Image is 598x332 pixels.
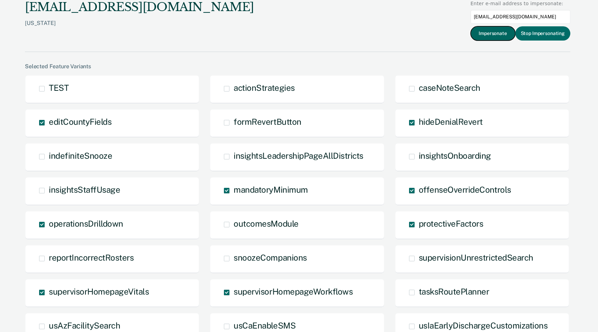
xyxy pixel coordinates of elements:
[49,253,134,262] span: reportIncorrectRosters
[419,83,480,93] span: caseNoteSearch
[25,20,254,37] div: [US_STATE]
[419,117,483,126] span: hideDenialRevert
[471,26,515,41] button: Impersonate
[49,151,112,160] span: indefiniteSnooze
[234,287,353,296] span: supervisorHomepageWorkflows
[49,287,149,296] span: supervisorHomepageVitals
[49,321,120,330] span: usAzFacilitySearch
[25,63,570,70] div: Selected Feature Variants
[515,26,570,41] button: Stop Impersonating
[49,219,123,228] span: operationsDrilldown
[49,117,111,126] span: editCountyFields
[234,219,298,228] span: outcomesModule
[234,151,363,160] span: insightsLeadershipPageAllDistricts
[234,83,295,93] span: actionStrategies
[471,10,570,24] input: Enter an email to impersonate...
[234,321,296,330] span: usCaEnableSMS
[419,219,483,228] span: protectiveFactors
[419,185,511,194] span: offenseOverrideControls
[419,253,533,262] span: supervisionUnrestrictedSearch
[419,287,489,296] span: tasksRoutePlanner
[234,253,307,262] span: snoozeCompanions
[419,321,548,330] span: usIaEarlyDischargeCustomizations
[234,185,308,194] span: mandatoryMinimum
[49,83,69,93] span: TEST
[49,185,120,194] span: insightsStaffUsage
[419,151,491,160] span: insightsOnboarding
[234,117,301,126] span: formRevertButton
